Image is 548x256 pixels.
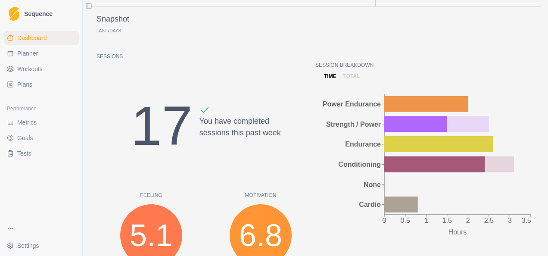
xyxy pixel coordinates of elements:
div: 17 [131,84,192,167]
a: LogoSequence [3,3,79,24]
tspan: Strength / Power [326,121,381,128]
tspan: 2 [466,217,470,224]
a: Plans [3,78,79,91]
button: Settings [3,239,79,253]
img: Logo [9,7,19,21]
p: Snapshot [97,13,129,25]
tspan: Hours [448,228,467,236]
span: Goals [17,134,33,142]
a: Tests [3,147,79,160]
span: Tests [17,149,31,158]
p: Session Breakdown [315,61,534,69]
span: Plans [17,80,32,89]
tspan: 2.5 [484,217,494,224]
a: Dashboard [3,31,79,45]
p: Sessions [97,53,315,60]
p: Last Days [97,28,121,33]
tspan: None [364,181,381,188]
a: Workouts [3,62,79,76]
p: time [324,72,336,80]
tspan: 3 [508,217,512,224]
p: Motivation [206,191,315,199]
tspan: 0 [383,217,386,224]
tspan: Power Endurance [323,100,381,108]
a: Goals [3,131,79,145]
tspan: Cardio [359,201,381,208]
span: Dashboard [17,34,47,42]
p: total [343,72,360,80]
tspan: 3.5 [522,217,531,224]
a: Planner [3,47,79,60]
span: Metrics [17,118,37,127]
tspan: 1 [424,217,428,224]
tspan: Endurance [345,140,381,148]
span: Planner [17,49,38,58]
div: Performance [3,102,79,116]
div: You have completed sessions this past week [199,105,281,167]
tspan: 0.5 [400,217,410,224]
span: Sequence [24,11,53,17]
p: Feeling [97,191,206,199]
tspan: 1.5 [442,217,452,224]
span: Workouts [17,65,43,73]
tspan: Conditioning [338,161,381,168]
a: Metrics [3,116,79,129]
span: 7 [107,28,110,33]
